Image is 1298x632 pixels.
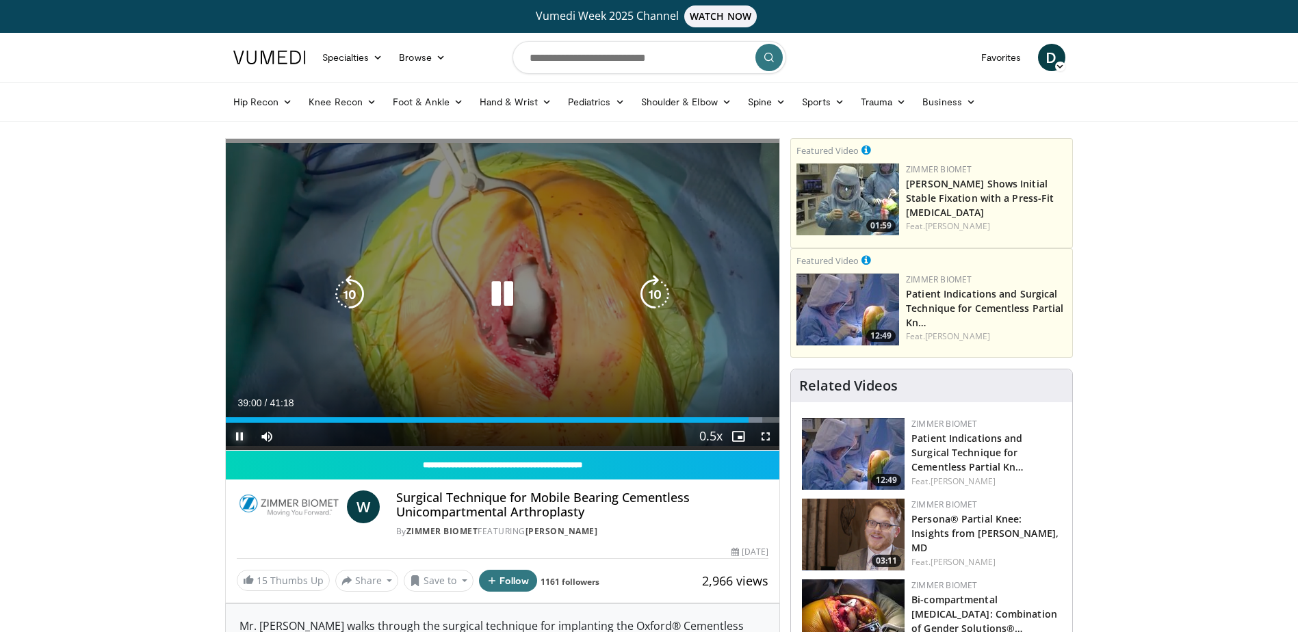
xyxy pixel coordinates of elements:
a: W [347,490,380,523]
a: Favorites [973,44,1030,71]
button: Pause [226,423,253,450]
a: [PERSON_NAME] Shows Initial Stable Fixation with a Press-Fit [MEDICAL_DATA] [906,177,1054,219]
span: 01:59 [866,220,896,232]
button: Fullscreen [752,423,779,450]
img: 6bc46ad6-b634-4876-a934-24d4e08d5fac.150x105_q85_crop-smart_upscale.jpg [796,163,899,235]
a: Shoulder & Elbow [633,88,740,116]
div: Progress Bar [226,417,780,423]
div: Feat. [911,475,1061,488]
a: 12:49 [796,274,899,345]
span: 03:11 [872,555,901,567]
div: By FEATURING [396,525,768,538]
small: Featured Video [796,254,859,267]
a: Hand & Wrist [471,88,560,116]
video-js: Video Player [226,139,780,451]
a: Zimmer Biomet [911,579,977,591]
a: [PERSON_NAME] [925,330,990,342]
img: 2c28c705-9b27-4f8d-ae69-2594b16edd0d.150x105_q85_crop-smart_upscale.jpg [802,418,905,490]
small: Featured Video [796,144,859,157]
a: 03:11 [802,499,905,570]
input: Search topics, interventions [512,41,786,74]
button: Mute [253,423,281,450]
a: 1161 followers [541,576,599,588]
div: [DATE] [731,546,768,558]
span: 2,966 views [702,572,768,589]
a: Business [914,88,984,116]
a: [PERSON_NAME] [525,525,598,537]
a: Zimmer Biomet [911,418,977,430]
img: VuMedi Logo [233,51,306,64]
a: [PERSON_NAME] [925,220,990,232]
a: Hip Recon [225,88,301,116]
a: Zimmer Biomet [906,274,972,285]
a: Trauma [853,88,915,116]
button: Save to [404,570,473,592]
a: Foot & Ankle [385,88,471,116]
span: 12:49 [866,330,896,342]
a: Sports [794,88,853,116]
a: Vumedi Week 2025 ChannelWATCH NOW [235,5,1063,27]
h4: Surgical Technique for Mobile Bearing Cementless Unicompartmental Arthroplasty [396,490,768,520]
a: [PERSON_NAME] [931,556,996,568]
a: 12:49 [802,418,905,490]
a: Zimmer Biomet [911,499,977,510]
button: Playback Rate [697,423,725,450]
img: Zimmer Biomet [237,490,341,523]
a: Browse [391,44,454,71]
a: 15 Thumbs Up [237,570,330,591]
span: 12:49 [872,474,901,486]
div: Feat. [906,220,1067,233]
a: Zimmer Biomet [406,525,478,537]
span: 39:00 [238,397,262,408]
a: D [1038,44,1065,71]
a: 01:59 [796,163,899,235]
span: 41:18 [270,397,294,408]
a: Specialties [314,44,391,71]
a: Persona® Partial Knee: Insights from [PERSON_NAME], MD [911,512,1059,554]
div: Feat. [911,556,1061,568]
a: Spine [740,88,794,116]
span: / [265,397,268,408]
img: f87a5073-b7d4-4925-9e52-a0028613b997.png.150x105_q85_crop-smart_upscale.png [802,499,905,570]
button: Enable picture-in-picture mode [725,423,752,450]
div: Feat. [906,330,1067,343]
a: Zimmer Biomet [906,163,972,175]
button: Follow [479,570,538,592]
a: Knee Recon [300,88,385,116]
img: 2c28c705-9b27-4f8d-ae69-2594b16edd0d.150x105_q85_crop-smart_upscale.jpg [796,274,899,345]
a: Patient Indications and Surgical Technique for Cementless Partial Kn… [906,287,1063,329]
a: Pediatrics [560,88,633,116]
button: Share [335,570,399,592]
a: [PERSON_NAME] [931,475,996,487]
span: WATCH NOW [684,5,757,27]
span: 15 [257,574,268,587]
a: Patient Indications and Surgical Technique for Cementless Partial Kn… [911,432,1024,473]
h4: Related Videos [799,378,898,394]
